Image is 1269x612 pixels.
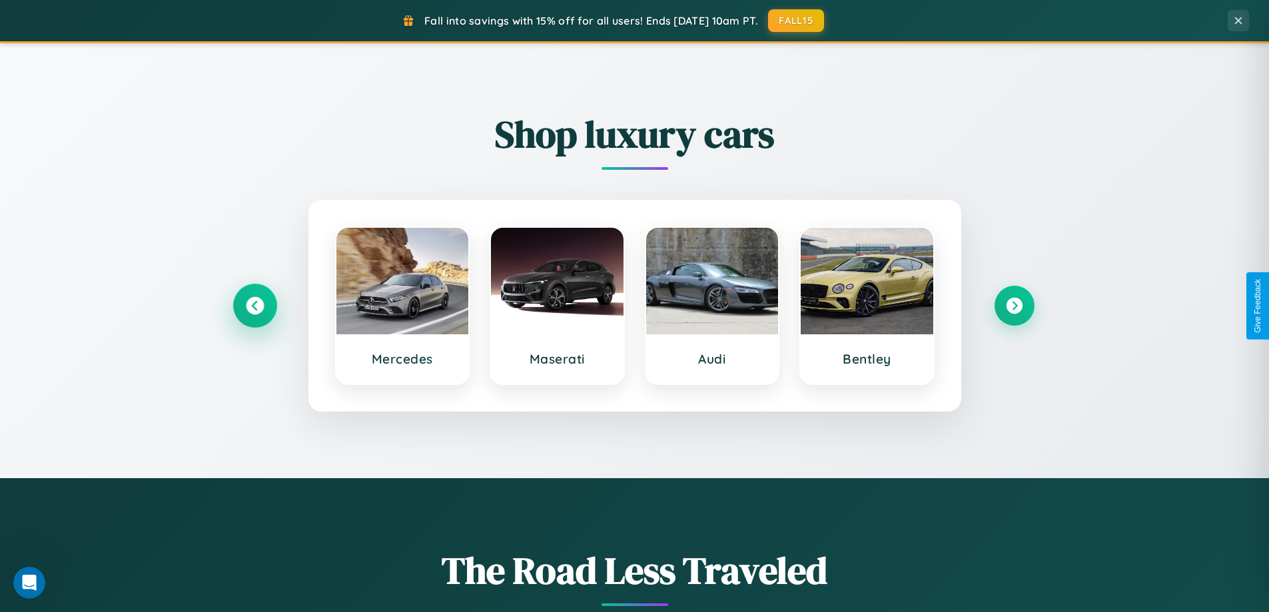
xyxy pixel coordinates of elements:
[1253,279,1262,333] div: Give Feedback
[814,351,920,367] h3: Bentley
[235,109,1035,160] h2: Shop luxury cars
[659,351,765,367] h3: Audi
[768,9,824,32] button: FALL15
[235,545,1035,596] h1: The Road Less Traveled
[13,567,45,599] iframe: Intercom live chat
[350,351,456,367] h3: Mercedes
[424,14,758,27] span: Fall into savings with 15% off for all users! Ends [DATE] 10am PT.
[504,351,610,367] h3: Maserati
